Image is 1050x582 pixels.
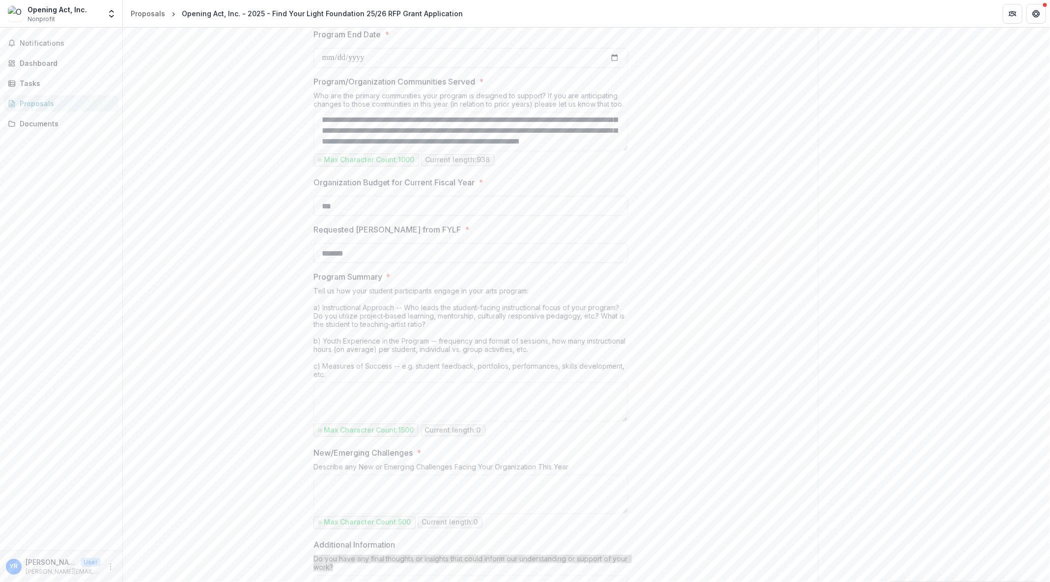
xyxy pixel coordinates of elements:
p: User [81,558,101,567]
a: Documents [4,116,118,132]
p: [PERSON_NAME][EMAIL_ADDRESS][DOMAIN_NAME] [26,567,101,576]
p: Max Character Count: 1000 [324,156,415,164]
img: Opening Act, Inc. [8,6,24,22]
div: Tasks [20,78,111,88]
div: Opening Act, Inc. - 2025 - Find Your Light Foundation 25/26 RFP Grant Application [182,8,463,19]
button: Notifications [4,35,118,51]
div: Proposals [20,98,111,109]
nav: breadcrumb [127,6,467,21]
p: Current length: 0 [425,426,481,435]
div: Proposals [131,8,165,19]
p: Max Character Count: 1500 [324,426,414,435]
div: Yvonne Roen [10,563,18,570]
a: Proposals [127,6,169,21]
p: [PERSON_NAME] [26,557,77,567]
div: Describe any New or Emerging Challenges Facing Your Organization This Year [313,463,628,475]
button: Partners [1003,4,1022,24]
p: Requested [PERSON_NAME] from FYLF [313,224,461,235]
div: Tell us how your student participants engage in your arts program: a) Instructional Approach -- W... [313,287,628,382]
p: New/Emerging Challenges [313,447,413,459]
div: Do you have any final thoughts or insights that could inform our understanding or support of your... [313,555,628,576]
div: Documents [20,118,111,129]
p: Max Character Count: 500 [324,519,411,527]
p: Program/Organization Communities Served [313,76,476,87]
button: More [105,561,116,573]
p: Program End Date [313,29,381,40]
p: Current length: 0 [422,519,478,527]
a: Proposals [4,95,118,112]
span: Nonprofit [28,15,55,24]
a: Tasks [4,75,118,91]
button: Open entity switcher [105,4,118,24]
a: Dashboard [4,55,118,71]
p: Current length: 938 [426,156,490,164]
p: Program Summary [313,271,382,283]
p: Additional Information [313,539,396,551]
div: Dashboard [20,58,111,68]
div: Opening Act, Inc. [28,4,87,15]
p: Organization Budget for Current Fiscal Year [313,176,475,188]
span: Notifications [20,39,114,48]
div: Who are the primary communities your program is designed to support? If you are anticipating chan... [313,91,628,112]
button: Get Help [1026,4,1046,24]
